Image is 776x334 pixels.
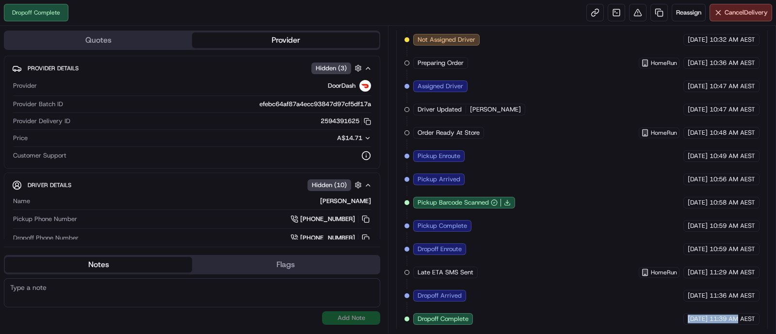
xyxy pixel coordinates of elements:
[418,35,475,44] span: Not Assigned Driver
[291,214,371,224] a: [PHONE_NUMBER]
[688,315,708,323] span: [DATE]
[710,245,755,254] span: 10:59 AM AEST
[710,152,755,160] span: 10:49 AM AEST
[710,105,755,114] span: 10:47 AM AEST
[12,177,372,193] button: Driver DetailsHidden (10)
[300,234,355,242] span: [PHONE_NUMBER]
[300,215,355,223] span: [PHONE_NUMBER]
[710,222,755,230] span: 10:59 AM AEST
[710,291,755,300] span: 11:36 AM AEST
[418,245,462,254] span: Dropoff Enroute
[672,4,706,21] button: Reassign
[286,134,371,143] button: A$14.71
[418,59,464,67] span: Preparing Order
[418,198,498,207] button: Pickup Barcode Scanned
[710,4,772,21] button: CancelDelivery
[28,64,79,72] span: Provider Details
[192,257,379,272] button: Flags
[418,152,460,160] span: Pickup Enroute
[688,59,708,67] span: [DATE]
[418,105,462,114] span: Driver Updated
[359,80,371,92] img: doordash_logo_v2.png
[688,82,708,91] span: [DATE]
[725,8,768,17] span: Cancel Delivery
[651,269,677,276] span: HomeRun
[311,62,364,74] button: Hidden (3)
[651,59,677,67] span: HomeRun
[418,315,469,323] span: Dropoff Complete
[337,134,362,142] span: A$14.71
[192,32,379,48] button: Provider
[710,175,755,184] span: 10:56 AM AEST
[418,198,489,207] span: Pickup Barcode Scanned
[688,35,708,44] span: [DATE]
[13,134,28,143] span: Price
[312,181,347,190] span: Hidden ( 10 )
[28,181,71,189] span: Driver Details
[710,198,755,207] span: 10:58 AM AEST
[688,152,708,160] span: [DATE]
[259,100,371,109] span: efebc64af87a4ecc93847d97cf5df17a
[13,100,63,109] span: Provider Batch ID
[710,315,755,323] span: 11:39 AM AEST
[13,197,30,206] span: Name
[5,32,192,48] button: Quotes
[418,175,460,184] span: Pickup Arrived
[5,257,192,272] button: Notes
[307,179,364,191] button: Hidden (10)
[676,8,701,17] span: Reassign
[688,222,708,230] span: [DATE]
[710,35,755,44] span: 10:32 AM AEST
[688,268,708,277] span: [DATE]
[328,81,356,90] span: DoorDash
[688,245,708,254] span: [DATE]
[710,128,755,137] span: 10:48 AM AEST
[13,81,37,90] span: Provider
[688,105,708,114] span: [DATE]
[710,59,755,67] span: 10:36 AM AEST
[13,151,66,160] span: Customer Support
[418,82,463,91] span: Assigned Driver
[688,175,708,184] span: [DATE]
[418,291,462,300] span: Dropoff Arrived
[13,117,70,126] span: Provider Delivery ID
[34,197,371,206] div: [PERSON_NAME]
[688,291,708,300] span: [DATE]
[710,82,755,91] span: 10:47 AM AEST
[688,198,708,207] span: [DATE]
[710,268,755,277] span: 11:29 AM AEST
[418,222,467,230] span: Pickup Complete
[651,129,677,137] span: HomeRun
[418,128,480,137] span: Order Ready At Store
[470,105,521,114] span: [PERSON_NAME]
[13,215,77,223] span: Pickup Phone Number
[12,60,372,76] button: Provider DetailsHidden (3)
[291,233,371,243] a: [PHONE_NUMBER]
[418,268,473,277] span: Late ETA SMS Sent
[316,64,347,73] span: Hidden ( 3 )
[688,128,708,137] span: [DATE]
[13,234,79,242] span: Dropoff Phone Number
[321,117,371,126] button: 2594391625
